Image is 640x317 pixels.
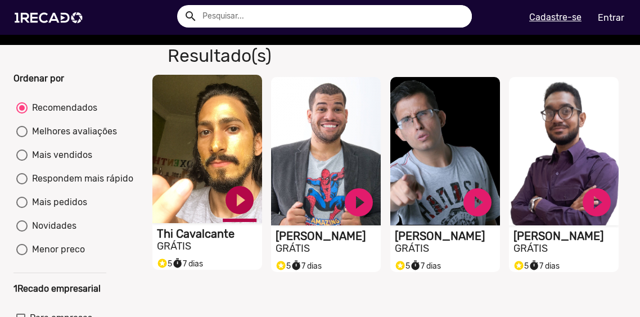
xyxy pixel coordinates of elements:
input: Pesquisar... [194,5,472,28]
a: play_circle_filled [342,185,376,219]
span: 5 [276,261,291,271]
i: Selo super talento [276,257,286,271]
span: 5 [157,259,172,269]
i: timer [529,257,539,271]
small: timer [410,260,421,271]
button: Example home icon [180,6,200,25]
span: 7 dias [410,261,441,271]
i: Selo super talento [395,257,405,271]
h1: Resultado(s) [159,45,459,66]
span: 7 dias [291,261,322,271]
h2: GRÁTIS [395,243,500,255]
a: play_circle_filled [223,183,256,217]
h1: Thi Cavalcante [157,227,262,241]
span: 7 dias [529,261,560,271]
b: 1Recado empresarial [13,283,101,294]
h1: [PERSON_NAME] [276,229,381,243]
small: stars [513,260,524,271]
i: timer [410,257,421,271]
mat-icon: Example home icon [184,10,197,23]
h1: [PERSON_NAME] [395,229,500,243]
div: Menor preco [28,243,85,256]
b: Ordenar por [13,73,64,84]
i: timer [291,257,301,271]
a: play_circle_filled [461,185,494,219]
small: stars [395,260,405,271]
div: Novidades [28,219,76,233]
h2: GRÁTIS [276,243,381,255]
i: Selo super talento [157,255,168,269]
small: timer [529,260,539,271]
div: Mais pedidos [28,196,87,209]
h2: GRÁTIS [513,243,619,255]
u: Cadastre-se [529,12,582,22]
small: stars [276,260,286,271]
a: Entrar [591,8,632,28]
video: S1RECADO vídeos dedicados para fãs e empresas [390,77,500,225]
span: 5 [513,261,529,271]
div: Respondem mais rápido [28,172,133,185]
video: S1RECADO vídeos dedicados para fãs e empresas [509,77,619,225]
div: Recomendados [28,101,97,115]
small: stars [157,258,168,269]
small: timer [172,258,183,269]
small: timer [291,260,301,271]
i: timer [172,255,183,269]
h1: [PERSON_NAME] [513,229,619,243]
a: play_circle_filled [580,185,614,219]
video: S1RECADO vídeos dedicados para fãs e empresas [152,75,262,223]
video: S1RECADO vídeos dedicados para fãs e empresas [271,77,381,225]
div: Mais vendidos [28,148,92,162]
h2: GRÁTIS [157,241,262,253]
span: 7 dias [172,259,203,269]
div: Melhores avaliações [28,125,117,138]
span: 5 [395,261,410,271]
i: Selo super talento [513,257,524,271]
